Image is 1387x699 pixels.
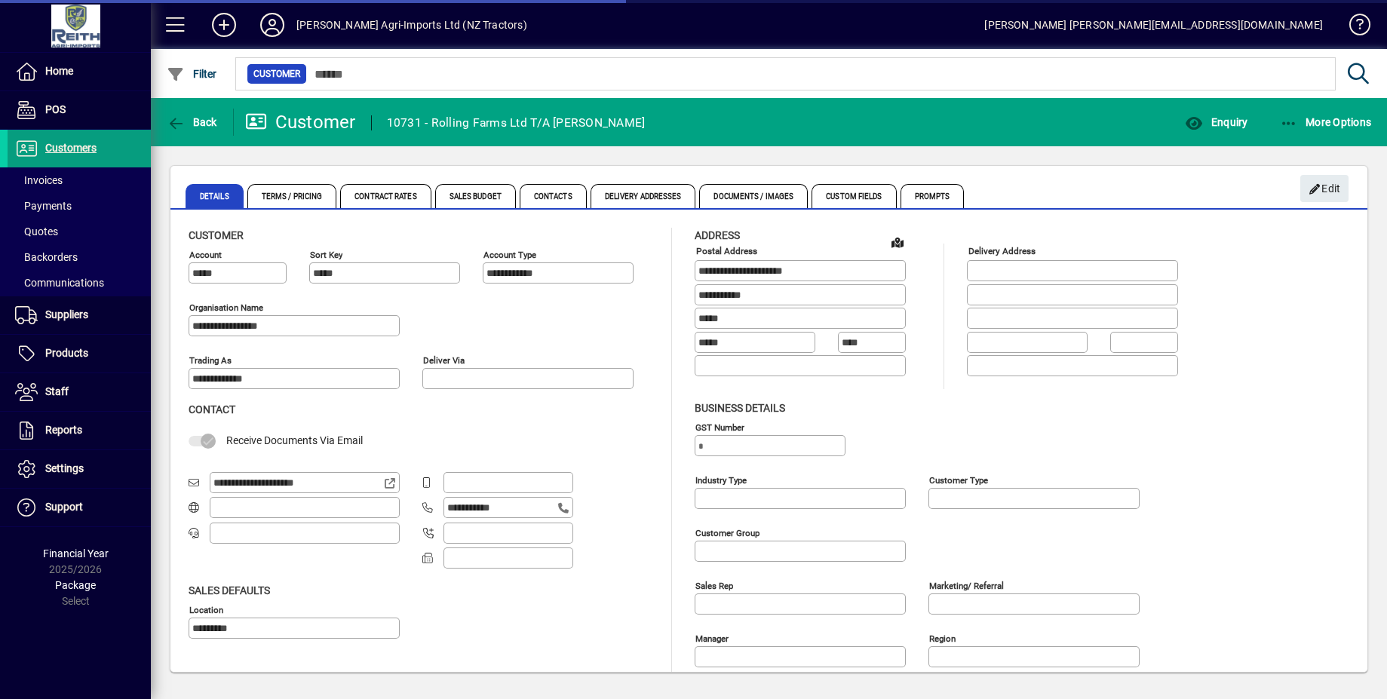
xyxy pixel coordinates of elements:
[189,250,222,260] mat-label: Account
[186,184,244,208] span: Details
[189,302,263,313] mat-label: Organisation name
[151,109,234,136] app-page-header-button: Back
[253,66,300,81] span: Customer
[55,579,96,591] span: Package
[695,633,729,643] mat-label: Manager
[1309,176,1341,201] span: Edit
[1185,116,1247,128] span: Enquiry
[45,462,84,474] span: Settings
[226,434,363,446] span: Receive Documents Via Email
[189,403,235,415] span: Contact
[310,250,342,260] mat-label: Sort key
[8,335,151,372] a: Products
[189,584,270,596] span: Sales defaults
[45,501,83,513] span: Support
[45,347,88,359] span: Products
[248,11,296,38] button: Profile
[1338,3,1368,52] a: Knowledge Base
[45,385,69,397] span: Staff
[8,296,151,334] a: Suppliers
[929,474,988,485] mat-label: Customer type
[695,402,785,414] span: Business details
[8,489,151,526] a: Support
[45,308,88,320] span: Suppliers
[8,412,151,449] a: Reports
[1276,109,1376,136] button: More Options
[387,111,646,135] div: 10731 - Rolling Farms Ltd T/A [PERSON_NAME]
[15,174,63,186] span: Invoices
[45,424,82,436] span: Reports
[8,373,151,411] a: Staff
[167,116,217,128] span: Back
[695,580,733,590] mat-label: Sales rep
[885,230,910,254] a: View on map
[15,225,58,238] span: Quotes
[483,250,536,260] mat-label: Account Type
[45,65,73,77] span: Home
[423,355,465,366] mat-label: Deliver via
[15,200,72,212] span: Payments
[695,229,740,241] span: Address
[247,184,337,208] span: Terms / Pricing
[695,527,759,538] mat-label: Customer group
[812,184,896,208] span: Custom Fields
[189,229,244,241] span: Customer
[296,13,527,37] div: [PERSON_NAME] Agri-Imports Ltd (NZ Tractors)
[15,251,78,263] span: Backorders
[8,53,151,90] a: Home
[435,184,516,208] span: Sales Budget
[189,604,223,615] mat-label: Location
[929,633,956,643] mat-label: Region
[200,11,248,38] button: Add
[15,277,104,289] span: Communications
[45,142,97,154] span: Customers
[8,193,151,219] a: Payments
[699,184,808,208] span: Documents / Images
[340,184,431,208] span: Contract Rates
[695,474,747,485] mat-label: Industry type
[8,270,151,296] a: Communications
[245,110,356,134] div: Customer
[520,184,587,208] span: Contacts
[695,422,744,432] mat-label: GST Number
[901,184,965,208] span: Prompts
[1300,175,1349,202] button: Edit
[929,580,1004,590] mat-label: Marketing/ Referral
[189,355,232,366] mat-label: Trading as
[8,167,151,193] a: Invoices
[984,13,1323,37] div: [PERSON_NAME] [PERSON_NAME][EMAIL_ADDRESS][DOMAIN_NAME]
[8,91,151,129] a: POS
[8,450,151,488] a: Settings
[167,68,217,80] span: Filter
[591,184,696,208] span: Delivery Addresses
[1280,116,1372,128] span: More Options
[1181,109,1251,136] button: Enquiry
[43,547,109,560] span: Financial Year
[45,103,66,115] span: POS
[163,109,221,136] button: Back
[8,219,151,244] a: Quotes
[163,60,221,87] button: Filter
[8,244,151,270] a: Backorders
